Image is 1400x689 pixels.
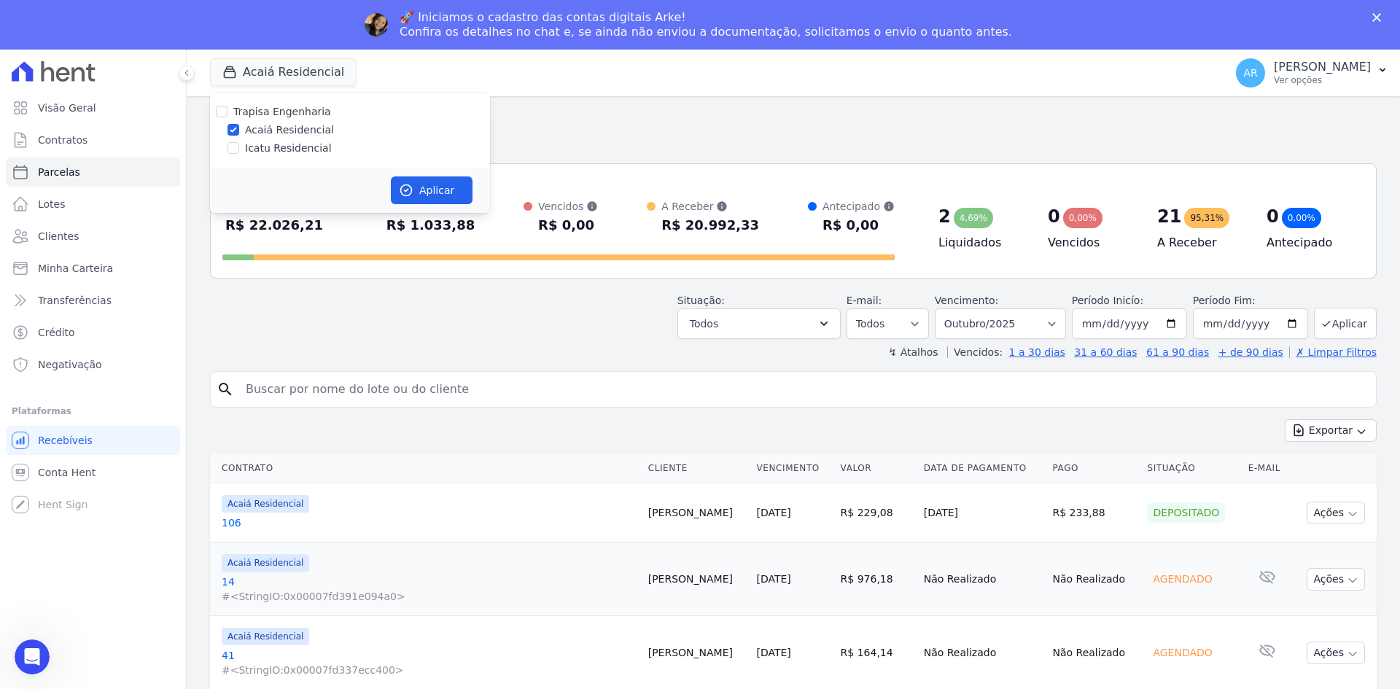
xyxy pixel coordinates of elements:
div: R$ 1.033,88 [386,214,475,237]
button: AR [PERSON_NAME] Ver opções [1224,52,1400,93]
span: Crédito [38,325,75,340]
div: Agendado [1147,642,1218,663]
a: Minha Carteira [6,254,180,283]
a: 31 a 60 dias [1074,346,1137,358]
td: [PERSON_NAME] [642,542,751,616]
label: Vencidos: [947,346,1003,358]
a: Conta Hent [6,458,180,487]
h2: Parcelas [210,108,1377,134]
h4: Liquidados [938,234,1024,252]
button: Ações [1307,502,1365,524]
a: 61 a 90 dias [1146,346,1209,358]
a: [DATE] [756,507,790,518]
a: + de 90 dias [1218,346,1283,358]
span: Clientes [38,229,79,244]
h4: A Receber [1157,234,1243,252]
div: Vencidos [538,199,598,214]
iframe: Intercom live chat [15,639,50,674]
button: Aplicar [1314,308,1377,339]
span: #<StringIO:0x00007fd391e094a0> [222,589,637,604]
div: Agendado [1147,569,1218,589]
p: [PERSON_NAME] [1274,60,1371,74]
div: R$ 20.992,33 [661,214,759,237]
label: Período Fim: [1193,293,1308,308]
a: Clientes [6,222,180,251]
th: Cliente [642,454,751,483]
span: Transferências [38,293,112,308]
a: ✗ Limpar Filtros [1289,346,1377,358]
a: 14#<StringIO:0x00007fd391e094a0> [222,575,637,604]
div: 🚀 Iniciamos o cadastro das contas digitais Arke! Confira os detalhes no chat e, se ainda não envi... [400,10,1012,39]
a: [DATE] [756,647,790,658]
div: 95,31% [1184,208,1229,228]
th: E-mail [1242,454,1292,483]
a: 1 a 30 dias [1009,346,1065,358]
div: Plataformas [12,402,174,420]
button: Exportar [1285,419,1377,442]
a: Lotes [6,190,180,219]
button: Todos [677,308,841,339]
a: Parcelas [6,157,180,187]
th: Valor [835,454,918,483]
span: #<StringIO:0x00007fd337ecc400> [222,663,637,677]
label: Situação: [677,295,725,306]
label: E-mail: [847,295,882,306]
button: Acaiá Residencial [210,58,357,86]
span: Acaiá Residencial [222,495,309,513]
label: Icatu Residencial [245,141,332,156]
td: [PERSON_NAME] [642,483,751,542]
input: Buscar por nome do lote ou do cliente [237,375,1370,404]
a: Negativação [6,350,180,379]
p: Ver opções [1274,74,1371,86]
div: R$ 22.026,21 [225,214,323,237]
img: Profile image for Adriane [365,13,388,36]
span: AR [1243,68,1257,78]
a: Recebíveis [6,426,180,455]
label: Trapisa Engenharia [233,106,331,117]
label: Acaiá Residencial [245,122,334,138]
a: [DATE] [756,573,790,585]
th: Situação [1141,454,1242,483]
td: [DATE] [918,483,1047,542]
div: 0,00% [1063,208,1102,228]
span: Conta Hent [38,465,96,480]
td: R$ 976,18 [835,542,918,616]
div: Fechar [1372,13,1387,22]
button: Ações [1307,568,1365,591]
span: Contratos [38,133,87,147]
span: Recebíveis [38,433,93,448]
span: Acaiá Residencial [222,554,309,572]
label: ↯ Atalhos [888,346,938,358]
div: 0 [1048,205,1060,228]
th: Pago [1047,454,1142,483]
a: Visão Geral [6,93,180,122]
div: 2 [938,205,951,228]
div: 0,00% [1282,208,1321,228]
span: Acaiá Residencial [222,628,309,645]
td: R$ 229,08 [835,483,918,542]
td: Não Realizado [1047,542,1142,616]
h4: Antecipado [1267,234,1353,252]
div: R$ 0,00 [538,214,598,237]
td: Não Realizado [918,542,1047,616]
span: Parcelas [38,165,80,179]
a: Crédito [6,318,180,347]
label: Vencimento: [935,295,998,306]
a: Contratos [6,125,180,155]
button: Ações [1307,642,1365,664]
th: Contrato [210,454,642,483]
span: Minha Carteira [38,261,113,276]
div: 4,69% [954,208,993,228]
a: Transferências [6,286,180,315]
a: 41#<StringIO:0x00007fd337ecc400> [222,648,637,677]
span: Negativação [38,357,102,372]
span: Todos [690,315,718,332]
i: search [217,381,234,398]
div: 21 [1157,205,1181,228]
h4: Vencidos [1048,234,1134,252]
span: Visão Geral [38,101,96,115]
a: 106 [222,515,637,530]
th: Data de Pagamento [918,454,1047,483]
label: Período Inicío: [1072,295,1143,306]
td: R$ 233,88 [1047,483,1142,542]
